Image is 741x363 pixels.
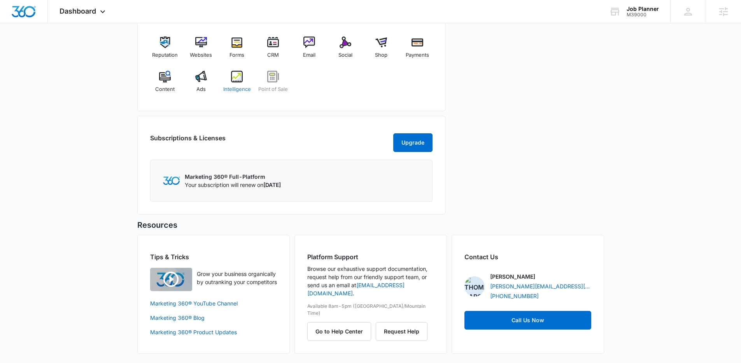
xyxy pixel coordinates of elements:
span: Dashboard [60,7,96,15]
h2: Tips & Tricks [150,252,277,262]
span: Content [155,86,175,93]
a: Content [150,71,180,99]
a: Ads [186,71,216,99]
span: Websites [190,51,212,59]
a: Request Help [376,328,427,335]
a: Call Us Now [464,311,591,330]
a: Marketing 360® YouTube Channel [150,299,277,307]
a: Go to Help Center [307,328,376,335]
button: Upgrade [393,133,433,152]
span: Email [303,51,315,59]
span: Forms [229,51,244,59]
a: Social [330,37,360,65]
a: CRM [258,37,288,65]
p: Grow your business organically by outranking your competitors [197,270,277,286]
a: Email [294,37,324,65]
p: Your subscription will renew on [185,181,281,189]
span: Ads [196,86,206,93]
a: Marketing 360® Blog [150,314,277,322]
a: Shop [366,37,396,65]
span: Social [338,51,352,59]
span: Intelligence [223,86,251,93]
button: Request Help [376,322,427,341]
p: Browse our exhaustive support documentation, request help from our friendly support team, or send... [307,265,434,297]
a: Intelligence [222,71,252,99]
p: Available 8am-5pm ([GEOGRAPHIC_DATA]/Mountain Time) [307,303,434,317]
div: account id [627,12,659,17]
img: Thomas Baron [464,276,485,297]
span: Point of Sale [258,86,288,93]
h2: Contact Us [464,252,591,262]
span: CRM [267,51,279,59]
a: [PHONE_NUMBER] [490,292,539,300]
h2: Subscriptions & Licenses [150,133,226,149]
img: Marketing 360 Logo [163,176,180,185]
a: [PERSON_NAME][EMAIL_ADDRESS][PERSON_NAME][DOMAIN_NAME] [490,282,591,290]
a: Forms [222,37,252,65]
p: Marketing 360® Full-Platform [185,173,281,181]
button: Go to Help Center [307,322,371,341]
a: Websites [186,37,216,65]
a: Reputation [150,37,180,65]
a: Marketing 360® Product Updates [150,328,277,336]
p: [PERSON_NAME] [490,272,535,281]
img: Quick Overview Video [150,268,192,291]
span: Shop [375,51,387,59]
span: Payments [406,51,429,59]
h2: Platform Support [307,252,434,262]
div: account name [627,6,659,12]
h5: Resources [137,219,604,231]
a: Point of Sale [258,71,288,99]
span: [DATE] [263,181,281,188]
span: Reputation [152,51,178,59]
a: Payments [403,37,433,65]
